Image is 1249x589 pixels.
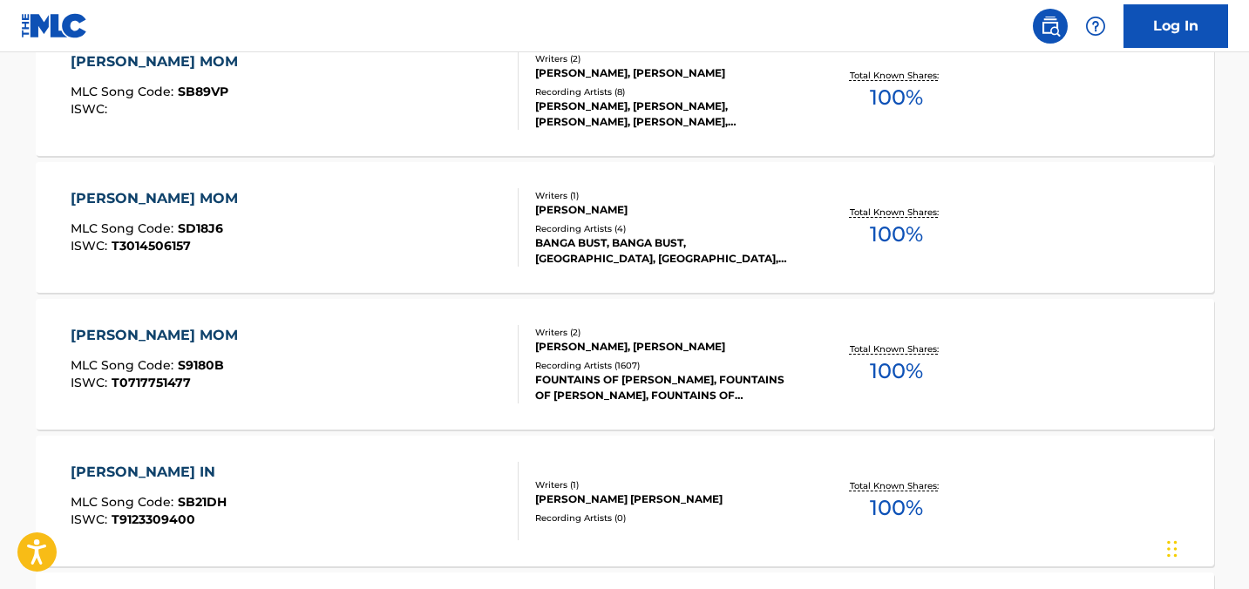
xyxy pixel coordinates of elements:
[178,357,224,373] span: S9180B
[1040,16,1061,37] img: search
[535,511,798,525] div: Recording Artists ( 0 )
[36,25,1214,156] a: [PERSON_NAME] MOMMLC Song Code:SB89VPISWC:Writers (2)[PERSON_NAME], [PERSON_NAME]Recording Artist...
[870,219,923,250] span: 100 %
[71,220,178,236] span: MLC Song Code :
[112,511,195,527] span: T9123309400
[535,222,798,235] div: Recording Artists ( 4 )
[1162,505,1249,589] iframe: Chat Widget
[71,101,112,117] span: ISWC :
[112,375,191,390] span: T0717751477
[36,162,1214,293] a: [PERSON_NAME] MOMMLC Song Code:SD18J6ISWC:T3014506157Writers (1)[PERSON_NAME]Recording Artists (4...
[535,359,798,372] div: Recording Artists ( 1607 )
[71,375,112,390] span: ISWC :
[1085,16,1106,37] img: help
[178,84,228,99] span: SB89VP
[71,51,247,72] div: [PERSON_NAME] MOM
[535,372,798,403] div: FOUNTAINS OF [PERSON_NAME], FOUNTAINS OF [PERSON_NAME], FOUNTAINS OF [PERSON_NAME], FOUNTAINS OF ...
[535,478,798,491] div: Writers ( 1 )
[36,436,1214,566] a: [PERSON_NAME] INMLC Song Code:SB21DHISWC:T9123309400Writers (1)[PERSON_NAME] [PERSON_NAME]Recordi...
[1167,523,1178,575] div: Drag
[535,326,798,339] div: Writers ( 2 )
[870,492,923,524] span: 100 %
[1123,4,1228,48] a: Log In
[870,82,923,113] span: 100 %
[535,202,798,218] div: [PERSON_NAME]
[535,491,798,507] div: [PERSON_NAME] [PERSON_NAME]
[535,98,798,130] div: [PERSON_NAME], [PERSON_NAME], [PERSON_NAME], [PERSON_NAME], [PERSON_NAME]
[535,85,798,98] div: Recording Artists ( 8 )
[71,511,112,527] span: ISWC :
[21,13,88,38] img: MLC Logo
[850,206,943,219] p: Total Known Shares:
[178,220,223,236] span: SD18J6
[1033,9,1068,44] a: Public Search
[71,325,247,346] div: [PERSON_NAME] MOM
[71,238,112,254] span: ISWC :
[71,462,227,483] div: [PERSON_NAME] IN
[535,235,798,267] div: BANGA BUST, BANGA BUST, [GEOGRAPHIC_DATA], [GEOGRAPHIC_DATA], [GEOGRAPHIC_DATA], [GEOGRAPHIC_DATA...
[36,299,1214,430] a: [PERSON_NAME] MOMMLC Song Code:S9180BISWC:T0717751477Writers (2)[PERSON_NAME], [PERSON_NAME]Recor...
[850,69,943,82] p: Total Known Shares:
[535,339,798,355] div: [PERSON_NAME], [PERSON_NAME]
[535,65,798,81] div: [PERSON_NAME], [PERSON_NAME]
[870,355,923,387] span: 100 %
[178,494,227,510] span: SB21DH
[535,52,798,65] div: Writers ( 2 )
[71,188,247,209] div: [PERSON_NAME] MOM
[1078,9,1113,44] div: Help
[535,189,798,202] div: Writers ( 1 )
[71,494,178,510] span: MLC Song Code :
[850,342,943,355] p: Total Known Shares:
[112,238,191,254] span: T3014506157
[71,84,178,99] span: MLC Song Code :
[850,479,943,492] p: Total Known Shares:
[71,357,178,373] span: MLC Song Code :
